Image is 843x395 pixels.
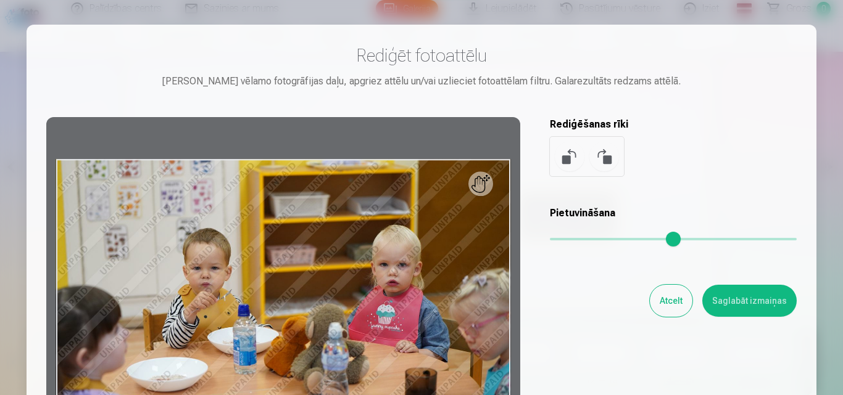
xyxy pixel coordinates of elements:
[46,74,797,89] div: [PERSON_NAME] vēlamo fotogrāfijas daļu, apgriez attēlu un/vai uzlieciet fotoattēlam filtru. Galar...
[702,285,797,317] button: Saglabāt izmaiņas
[550,117,797,132] h5: Rediģēšanas rīki
[650,285,692,317] button: Atcelt
[550,206,797,221] h5: Pietuvināšana
[46,44,797,67] h3: Rediģēt fotoattēlu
